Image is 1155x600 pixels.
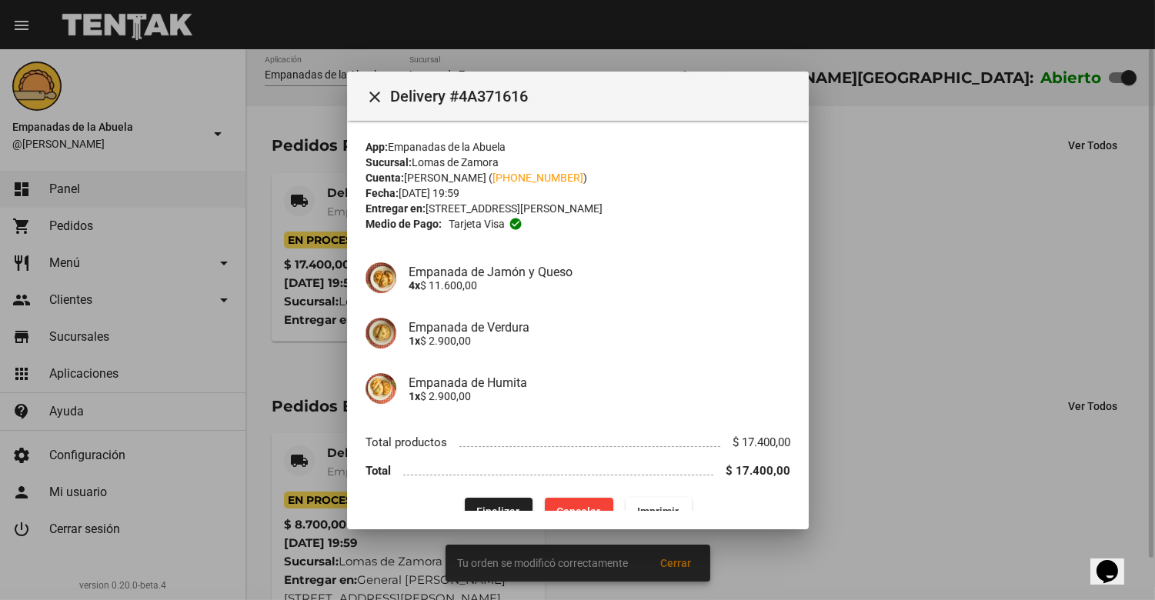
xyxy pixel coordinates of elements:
[409,375,790,389] h4: Empanada de Humita
[625,497,691,525] button: Imprimir
[476,505,519,517] span: Finalizar
[366,318,396,348] img: 80da8329-9e11-41ab-9a6e-ba733f0c0218.jpg
[366,187,399,199] strong: Fecha:
[366,141,388,153] strong: App:
[366,172,404,184] strong: Cuenta:
[409,334,420,346] b: 1x
[544,497,613,525] button: Cancelar
[366,202,426,215] strong: Entregar en:
[366,185,790,201] div: [DATE] 19:59
[366,155,790,170] div: Lomas de Zamora
[409,278,790,291] p: $ 11.600,00
[464,497,532,525] button: Finalizar
[366,139,790,155] div: Empanadas de la Abuela
[366,170,790,185] div: [PERSON_NAME] ( )
[1090,538,1140,585] iframe: chat widget
[556,505,600,517] span: Cancelar
[409,319,790,334] h4: Empanada de Verdura
[366,428,790,457] li: Total productos $ 17.400,00
[366,216,442,232] strong: Medio de Pago:
[492,172,583,184] a: [PHONE_NUMBER]
[366,373,396,404] img: 75ad1656-f1a0-4b68-b603-a72d084c9c4d.jpg
[448,216,504,232] span: Tarjeta visa
[409,389,790,402] p: $ 2.900,00
[390,84,796,108] span: Delivery #4A371616
[637,505,679,517] span: Imprimir
[359,81,390,112] button: Cerrar
[366,88,384,106] mat-icon: Cerrar
[508,217,522,231] mat-icon: check_circle
[409,264,790,278] h4: Empanada de Jamón y Queso
[366,156,412,168] strong: Sucursal:
[409,389,420,402] b: 1x
[366,201,790,216] div: [STREET_ADDRESS][PERSON_NAME]
[409,334,790,346] p: $ 2.900,00
[409,278,420,291] b: 4x
[366,456,790,485] li: Total $ 17.400,00
[366,262,396,293] img: 72c15bfb-ac41-4ae4-a4f2-82349035ab42.jpg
